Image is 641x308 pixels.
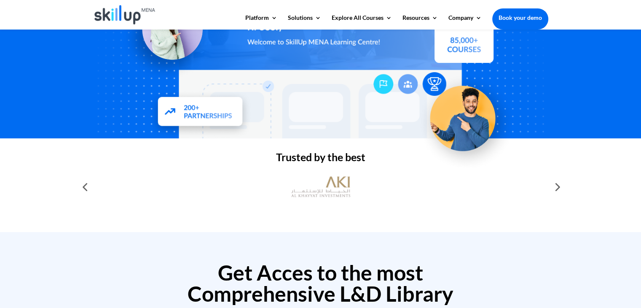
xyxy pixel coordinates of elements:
[501,217,641,308] iframe: Chat Widget
[148,89,252,138] img: Partners - SkillUp Mena
[416,68,516,168] img: Upskill your workforce - SkillUp
[402,15,438,29] a: Resources
[448,15,482,29] a: Company
[94,5,156,24] img: Skillup Mena
[291,172,350,202] img: al khayyat investments logo
[332,15,392,29] a: Explore All Courses
[245,15,277,29] a: Platform
[93,152,548,167] h2: Trusted by the best
[434,5,493,67] img: Courses library - SkillUp MENA
[288,15,321,29] a: Solutions
[492,8,548,27] a: Book your demo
